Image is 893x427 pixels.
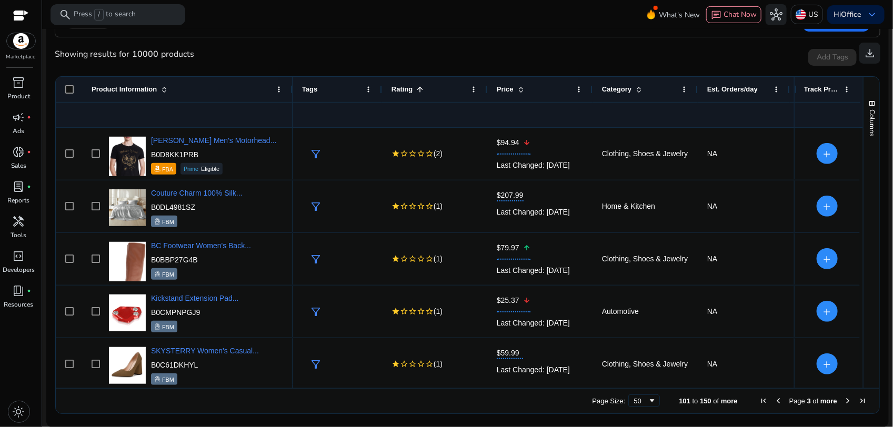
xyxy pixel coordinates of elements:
span: Prime [184,166,198,172]
span: $79.97 [497,242,523,253]
span: NA [707,149,717,158]
mat-icon: arrow_downward [523,290,530,311]
p: Resources [4,300,34,309]
img: amazon.svg [7,33,35,49]
p: B0DL4981SZ [151,202,243,212]
span: of [714,397,719,405]
mat-icon: star_border [417,360,425,368]
b: Office [841,9,861,19]
div: Last Changed: [DATE] [497,260,583,281]
p: Press to search [74,9,136,21]
span: Page [789,397,805,405]
p: B0C61DKHYL [151,360,259,370]
mat-icon: star_border [400,202,408,210]
mat-icon: arrow_upward [523,237,530,259]
button: + [817,143,838,164]
mat-icon: star [392,149,400,158]
span: to [693,397,698,405]
a: [PERSON_NAME] Men's Motorhead... [151,136,276,145]
span: book_4 [13,284,25,297]
mat-icon: star_border [417,202,425,210]
mat-icon: star_border [425,202,434,210]
span: (1) [434,252,443,265]
div: Last Changed: [DATE] [497,201,583,223]
span: (1) [434,305,443,318]
button: hub [766,4,787,25]
p: B0D8KK1PRB [151,149,276,160]
mat-icon: star_border [425,360,434,368]
mat-icon: star_border [417,255,425,263]
mat-icon: star_border [400,149,408,158]
button: + [817,353,838,374]
span: hub [770,8,782,21]
mat-icon: star_border [425,307,434,316]
mat-icon: star_border [417,149,425,158]
mat-icon: star_border [400,360,408,368]
p: FBA [162,164,173,175]
mat-icon: star [392,255,400,263]
span: Tags [302,85,317,93]
span: light_mode [13,405,25,418]
span: SKYSTERRY Women's Casual... [151,347,259,355]
mat-icon: star_border [408,307,417,316]
mat-icon: star_border [400,307,408,316]
div: Eligible [180,163,223,175]
span: 101 [679,397,690,405]
mat-icon: star_border [408,360,417,368]
span: fiber_manual_record [27,115,32,119]
p: FBM [162,374,174,385]
span: NA [707,255,717,263]
p: Product [7,91,30,101]
span: fiber_manual_record [27,289,32,293]
p: US [808,5,818,24]
div: Last Changed: [DATE] [497,155,583,176]
span: Chat Now [724,9,757,19]
span: donut_small [13,146,25,158]
mat-icon: star [392,360,400,368]
span: Est. Orders/day [707,85,758,93]
span: Track Product [804,85,839,93]
span: fiber_manual_record [27,185,32,189]
div: Page Size [628,394,660,407]
mat-icon: star [392,307,400,316]
button: + [817,301,838,322]
span: campaign [13,111,25,124]
span: filter_alt [309,306,322,318]
span: Clothing, Shoes & Jewelry [602,360,688,368]
span: NA [707,307,717,316]
a: Couture Charm 100% Silk... [151,189,243,197]
span: What's New [659,6,700,24]
span: / [94,9,104,21]
span: BC Footwear Women's Back... [151,241,251,250]
div: Last Changed: [DATE] [497,312,583,334]
mat-icon: star_border [408,202,417,210]
span: $25.37 [497,295,523,306]
mat-icon: star [392,202,400,210]
p: Sales [11,161,26,170]
span: Clothing, Shoes & Jewelry [602,255,688,263]
div: Page Size: [593,397,626,405]
p: FBM [162,322,174,332]
span: download [864,47,876,59]
span: keyboard_arrow_down [866,8,878,21]
span: (2) [434,147,443,160]
span: Home & Kitchen [602,202,655,210]
span: NA [707,360,717,368]
span: $94.94 [497,137,523,148]
mat-icon: star_border [425,149,434,158]
span: NA [707,202,717,210]
span: lab_profile [13,180,25,193]
mat-icon: star_border [417,307,425,316]
span: of [813,397,819,405]
div: Previous Page [775,396,783,405]
div: Last Changed: [DATE] [497,359,583,381]
div: 50 [634,397,648,405]
p: Hi [834,11,861,18]
span: Category [602,85,631,93]
span: Kickstand Extension Pad... [151,294,239,302]
span: code_blocks [13,250,25,262]
p: Tools [11,230,27,240]
span: Product Information [92,85,157,93]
